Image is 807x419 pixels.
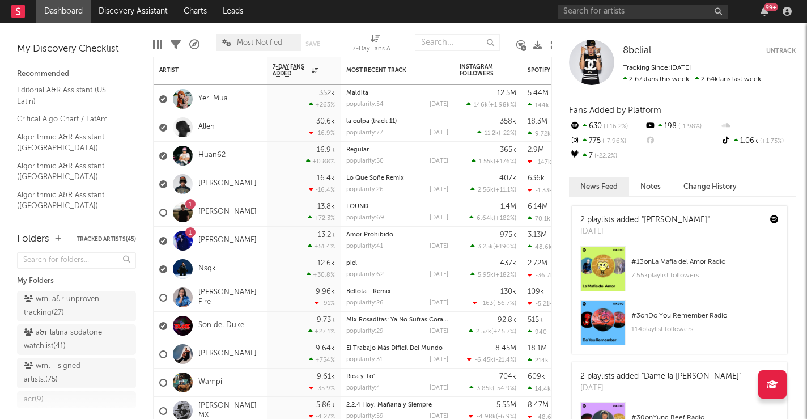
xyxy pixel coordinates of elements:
a: Wampi [198,378,222,387]
div: 975k [500,231,516,239]
div: popularity: 69 [346,215,384,221]
div: -16.9 % [309,129,335,137]
div: Regular [346,147,448,153]
div: Mix Rosaditas: Ya No Sufras Corazón / Lloro / Amanecer Sin Ti / Sé Que Volverás - En Vivo [346,317,448,323]
a: Son del Duke [198,321,244,331]
div: 8.45M [495,345,516,352]
div: ( ) [469,328,516,335]
div: [DATE] [430,187,448,193]
div: 99 + [764,3,778,11]
div: 130k [500,288,516,295]
div: popularity: 41 [346,243,383,249]
div: Spotify Monthly Listeners [528,67,613,74]
button: Change History [672,177,748,196]
div: 407k [499,175,516,182]
a: wml - signed artists.(75) [17,358,136,388]
div: 352k [319,90,335,97]
div: 2.72M [528,260,547,267]
div: Rica y To' [346,374,448,380]
div: Artist [159,67,244,74]
div: 437k [500,260,516,267]
a: FOUND [346,204,368,210]
div: -147k [528,158,551,166]
div: 704k [499,373,516,380]
div: El Trabajo Más Difícil Del Mundo [346,345,448,352]
div: 609k [528,373,545,380]
span: 3.85k [477,386,492,392]
div: 1.4M [500,203,516,210]
span: -1.98 % [677,124,702,130]
div: ( ) [472,158,516,165]
div: 18.3M [528,118,547,125]
a: Regular [346,147,369,153]
div: 5.44M [528,90,549,97]
span: 2.64k fans last week [623,76,761,83]
a: "Dame la [PERSON_NAME]" [642,373,741,380]
span: +11.1 % [495,187,515,193]
span: -6.45k [474,357,494,363]
div: Recommended [17,67,136,81]
div: -91 % [315,299,335,307]
div: 9.72k [528,130,551,137]
span: 7-Day Fans Added [273,64,309,77]
div: 13.8k [317,203,335,210]
a: #3onDo You Remember Radio114playlist followers [572,300,787,354]
span: -56.7 % [495,301,515,307]
div: -5.21k [528,300,553,307]
input: Search for folders... [17,252,136,269]
div: 6.14M [528,203,548,210]
span: 1.55k [479,159,494,165]
div: # 13 on La Mafia del Amor Radio [631,255,779,269]
div: 12.5M [497,90,516,97]
button: Save [305,41,320,47]
input: Search for artists [558,5,728,19]
span: +176 % [495,159,515,165]
div: 358k [500,118,516,125]
div: Most Recent Track [346,67,431,74]
div: [DATE] [430,272,448,278]
div: 940 [528,328,547,336]
div: ( ) [469,384,516,392]
div: [DATE] [430,385,448,391]
span: +182 % [495,215,515,222]
span: -21.4 % [495,357,515,363]
a: acr(9) [17,391,136,408]
div: ( ) [467,356,516,363]
div: 5.55M [496,401,516,409]
a: Amor Prohibido [346,232,393,238]
div: 9.64k [316,345,335,352]
div: 12.6k [317,260,335,267]
div: 775 [569,134,644,149]
a: Mix Rosaditas: Ya No Sufras Corazón / Lloro / Amanecer Sin Ti / Sé Que Volverás - En Vivo [346,317,610,323]
span: Fans Added by Platform [569,106,661,115]
div: Instagram Followers [460,64,499,77]
span: 6.64k [477,215,494,222]
div: wml a&r unproven tracking ( 27 ) [24,293,104,320]
a: Editorial A&R Assistant (US Latin) [17,84,125,107]
div: 7-Day Fans Added (7-Day Fans Added) [352,28,398,61]
button: Untrack [766,45,796,57]
div: ( ) [473,299,516,307]
div: 636k [528,175,545,182]
div: 30.6k [316,118,335,125]
div: ( ) [466,101,516,108]
a: Lo Que Soñe Remix [346,175,404,181]
div: popularity: 4 [346,385,380,391]
div: 16.9k [317,146,335,154]
span: +190 % [495,244,515,250]
a: Huan62 [198,151,226,160]
div: popularity: 77 [346,130,383,136]
div: 109k [528,288,544,295]
a: [PERSON_NAME] [198,179,257,189]
div: Maldita [346,90,448,96]
div: 1.06k [720,134,796,149]
div: [DATE] [430,130,448,136]
div: 92.8k [498,316,516,324]
div: [DATE] [430,158,448,164]
div: 9.73k [317,316,335,324]
div: a&r latina sodatone watchlist ( 41 ) [24,326,104,353]
div: ( ) [470,243,516,250]
div: Filters [171,28,181,61]
div: 9.61k [317,373,335,380]
span: +1.73 % [758,138,784,145]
